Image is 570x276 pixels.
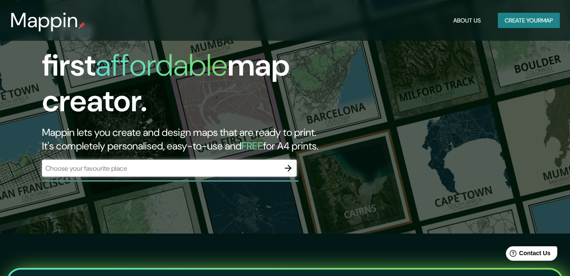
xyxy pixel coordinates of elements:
h5: FREE [241,139,263,152]
button: About Us [450,13,484,28]
h1: affordable [95,45,227,85]
iframe: Help widget launcher [494,243,561,267]
input: Choose your favourite place [42,163,280,173]
h1: The first map creator. [42,12,327,126]
img: mappin-pin [79,22,85,29]
button: Create yourmap [498,13,560,28]
h2: Mappin lets you create and design maps that are ready to print. It's completely personalised, eas... [42,126,327,153]
h3: Mappin [10,8,79,32]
